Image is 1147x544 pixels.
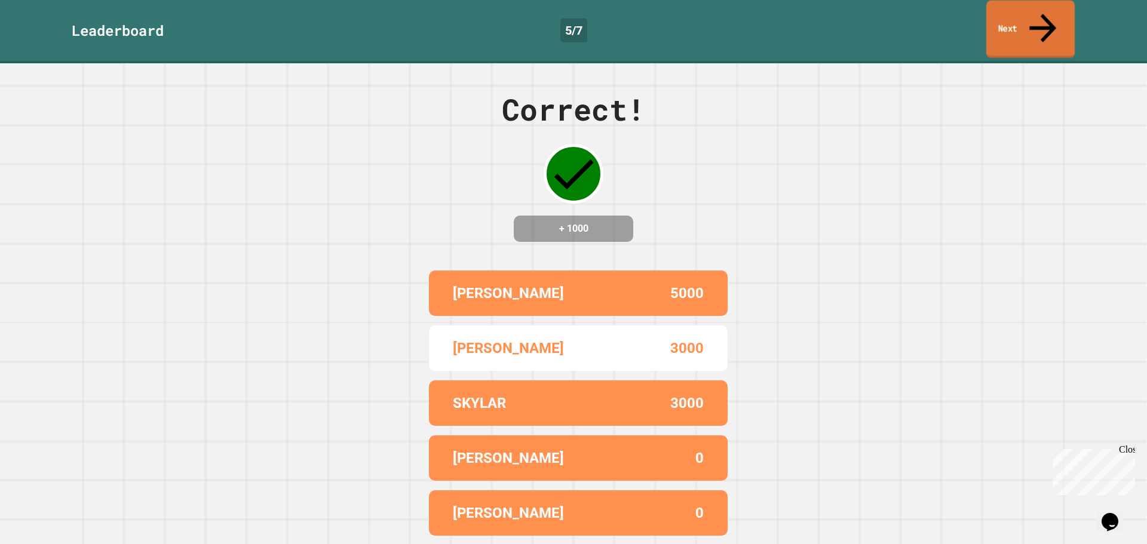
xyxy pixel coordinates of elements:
h4: + 1000 [526,222,621,236]
iframe: chat widget [1097,496,1135,532]
p: 0 [695,447,704,469]
div: Chat with us now!Close [5,5,82,76]
p: [PERSON_NAME] [453,282,564,304]
p: 5000 [670,282,704,304]
a: Next [986,1,1075,59]
div: 5 / 7 [560,19,587,42]
p: [PERSON_NAME] [453,337,564,359]
p: SKYLAR [453,392,506,414]
p: [PERSON_NAME] [453,447,564,469]
p: 3000 [670,392,704,414]
p: 3000 [670,337,704,359]
div: Correct! [502,87,645,132]
p: [PERSON_NAME] [453,502,564,524]
iframe: chat widget [1048,444,1135,495]
div: Leaderboard [72,20,164,41]
p: 0 [695,502,704,524]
